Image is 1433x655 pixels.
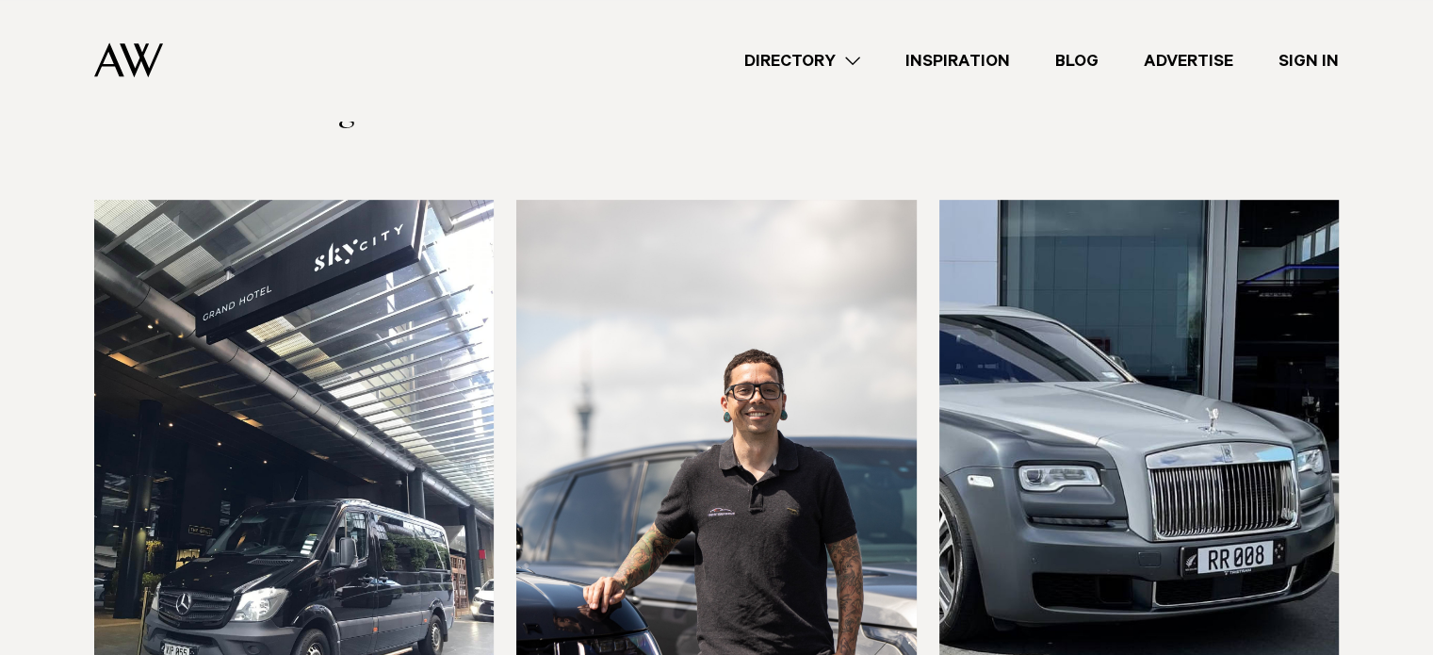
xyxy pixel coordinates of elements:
[1033,48,1121,74] a: Blog
[722,48,883,74] a: Directory
[94,42,163,77] img: Auckland Weddings Logo
[883,48,1033,74] a: Inspiration
[1121,48,1256,74] a: Advertise
[1256,48,1361,74] a: Sign In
